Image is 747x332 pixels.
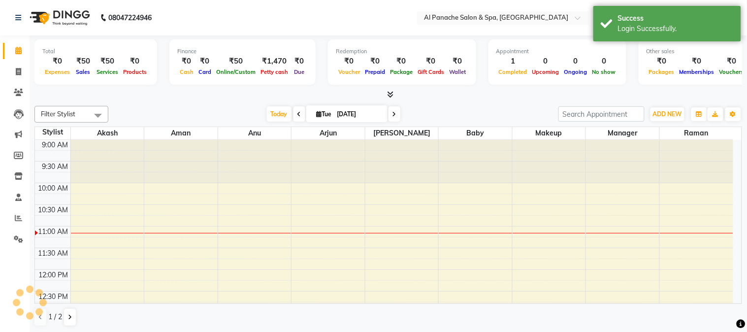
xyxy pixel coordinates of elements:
[334,107,384,122] input: 2025-09-02
[618,24,734,34] div: Login Successfully.
[496,68,530,75] span: Completed
[35,127,70,137] div: Stylist
[365,127,439,139] span: [PERSON_NAME]
[590,56,618,67] div: 0
[177,56,196,67] div: ₹0
[40,162,70,172] div: 9:30 AM
[677,56,717,67] div: ₹0
[40,140,70,150] div: 9:00 AM
[660,127,733,139] span: Raman
[48,312,62,322] span: 1 / 2
[530,56,562,67] div: 0
[562,56,590,67] div: 0
[121,68,149,75] span: Products
[267,106,292,122] span: Today
[94,56,121,67] div: ₹50
[71,127,144,139] span: Akash
[42,47,149,56] div: Total
[388,68,415,75] span: Package
[336,68,362,75] span: Voucher
[37,270,70,280] div: 12:00 PM
[292,68,307,75] span: Due
[336,47,468,56] div: Redemption
[717,68,747,75] span: Vouchers
[74,68,93,75] span: Sales
[291,56,308,67] div: ₹0
[586,127,659,139] span: Manager
[214,68,258,75] span: Online/Custom
[37,292,70,302] div: 12:30 PM
[590,68,618,75] span: No show
[530,68,562,75] span: Upcoming
[258,56,291,67] div: ₹1,470
[513,127,586,139] span: Makeup
[196,56,214,67] div: ₹0
[36,183,70,194] div: 10:00 AM
[362,56,388,67] div: ₹0
[647,56,677,67] div: ₹0
[336,56,362,67] div: ₹0
[42,68,72,75] span: Expenses
[439,127,512,139] span: Baby
[36,205,70,215] div: 10:30 AM
[618,13,734,24] div: Success
[415,56,447,67] div: ₹0
[496,56,530,67] div: 1
[314,110,334,118] span: Tue
[25,4,93,32] img: logo
[36,248,70,259] div: 11:30 AM
[36,227,70,237] div: 11:00 AM
[121,56,149,67] div: ₹0
[196,68,214,75] span: Card
[650,107,684,121] button: ADD NEW
[41,110,75,118] span: Filter Stylist
[388,56,415,67] div: ₹0
[94,68,121,75] span: Services
[562,68,590,75] span: Ongoing
[717,56,747,67] div: ₹0
[447,56,468,67] div: ₹0
[677,68,717,75] span: Memberships
[258,68,291,75] span: Petty cash
[496,47,618,56] div: Appointment
[218,127,292,139] span: Anu
[653,110,682,118] span: ADD NEW
[144,127,218,139] span: Aman
[647,68,677,75] span: Packages
[214,56,258,67] div: ₹50
[362,68,388,75] span: Prepaid
[447,68,468,75] span: Wallet
[177,47,308,56] div: Finance
[292,127,365,139] span: Arjun
[42,56,72,67] div: ₹0
[177,68,196,75] span: Cash
[558,106,645,122] input: Search Appointment
[415,68,447,75] span: Gift Cards
[108,4,152,32] b: 08047224946
[72,56,94,67] div: ₹50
